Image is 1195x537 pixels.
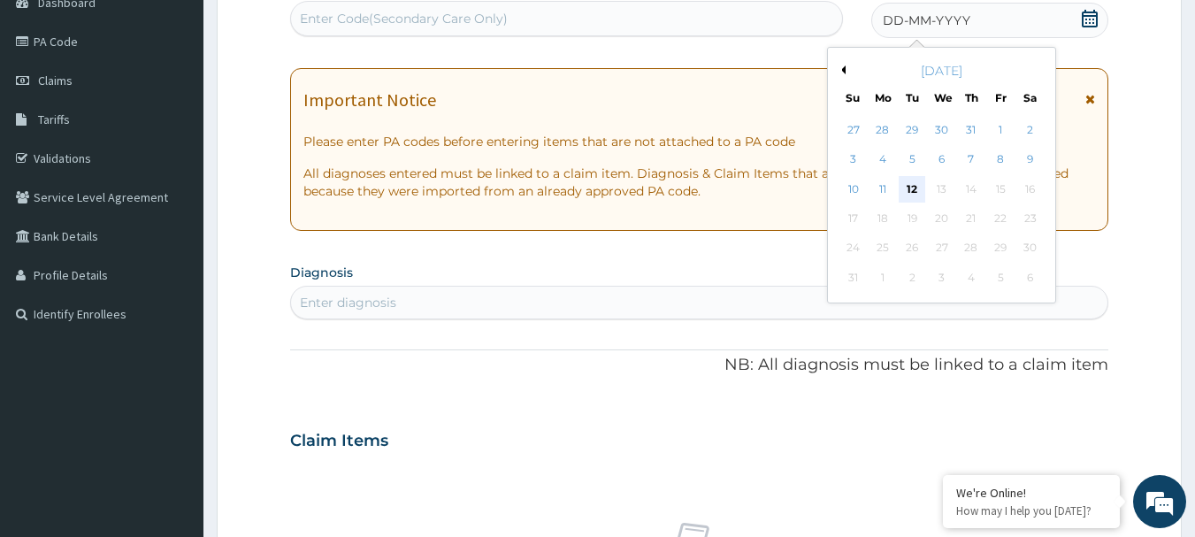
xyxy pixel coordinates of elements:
span: We're online! [103,157,244,336]
p: How may I help you today? [956,503,1107,518]
div: Tu [905,90,920,105]
div: Not available Wednesday, August 20th, 2025 [929,205,955,232]
div: We [934,90,949,105]
div: Choose Tuesday, August 12th, 2025 [900,176,926,203]
div: Not available Wednesday, September 3rd, 2025 [929,265,955,291]
span: Claims [38,73,73,88]
div: Choose Sunday, August 3rd, 2025 [840,147,867,173]
div: Choose Wednesday, July 30th, 2025 [929,117,955,143]
div: Not available Sunday, August 24th, 2025 [840,235,867,262]
div: Choose Thursday, August 7th, 2025 [958,147,984,173]
div: month 2025-08 [839,116,1045,293]
div: Mo [875,90,890,105]
div: Enter diagnosis [300,294,396,311]
div: Choose Saturday, August 2nd, 2025 [1017,117,1044,143]
div: Fr [993,90,1008,105]
div: Th [964,90,979,105]
div: Choose Thursday, July 31st, 2025 [958,117,984,143]
p: Please enter PA codes before entering items that are not attached to a PA code [303,133,1096,150]
h3: Claim Items [290,432,388,451]
div: Not available Monday, August 25th, 2025 [869,235,896,262]
div: Not available Monday, August 18th, 2025 [869,205,896,232]
div: Choose Friday, August 1st, 2025 [987,117,1014,143]
div: Not available Friday, August 22nd, 2025 [987,205,1014,232]
div: Not available Tuesday, August 19th, 2025 [900,205,926,232]
div: Not available Sunday, August 17th, 2025 [840,205,867,232]
div: We're Online! [956,485,1107,501]
span: Tariffs [38,111,70,127]
div: Not available Wednesday, August 13th, 2025 [929,176,955,203]
div: Su [846,90,861,105]
img: d_794563401_company_1708531726252_794563401 [33,88,72,133]
div: Not available Wednesday, August 27th, 2025 [929,235,955,262]
p: NB: All diagnosis must be linked to a claim item [290,354,1109,377]
div: Not available Tuesday, September 2nd, 2025 [900,265,926,291]
button: Previous Month [837,65,846,74]
label: Diagnosis [290,264,353,281]
div: Choose Saturday, August 9th, 2025 [1017,147,1044,173]
div: Choose Wednesday, August 6th, 2025 [929,147,955,173]
div: Not available Thursday, August 14th, 2025 [958,176,984,203]
div: Choose Friday, August 8th, 2025 [987,147,1014,173]
div: Not available Saturday, August 23rd, 2025 [1017,205,1044,232]
div: Choose Tuesday, July 29th, 2025 [900,117,926,143]
div: Not available Monday, September 1st, 2025 [869,265,896,291]
div: Enter Code(Secondary Care Only) [300,10,508,27]
div: Not available Friday, August 15th, 2025 [987,176,1014,203]
div: [DATE] [835,62,1048,80]
div: Not available Thursday, August 21st, 2025 [958,205,984,232]
div: Not available Thursday, August 28th, 2025 [958,235,984,262]
div: Not available Friday, August 29th, 2025 [987,235,1014,262]
div: Not available Thursday, September 4th, 2025 [958,265,984,291]
div: Chat with us now [92,99,297,122]
div: Choose Tuesday, August 5th, 2025 [900,147,926,173]
div: Choose Sunday, July 27th, 2025 [840,117,867,143]
div: Not available Sunday, August 31st, 2025 [840,265,867,291]
h1: Important Notice [303,90,436,110]
div: Choose Monday, July 28th, 2025 [869,117,896,143]
div: Not available Tuesday, August 26th, 2025 [900,235,926,262]
div: Not available Saturday, August 30th, 2025 [1017,235,1044,262]
div: Not available Saturday, September 6th, 2025 [1017,265,1044,291]
div: Sa [1023,90,1038,105]
div: Choose Sunday, August 10th, 2025 [840,176,867,203]
p: All diagnoses entered must be linked to a claim item. Diagnosis & Claim Items that are visible bu... [303,165,1096,200]
span: DD-MM-YYYY [883,12,970,29]
textarea: Type your message and hit 'Enter' [9,353,337,415]
div: Not available Friday, September 5th, 2025 [987,265,1014,291]
div: Choose Monday, August 11th, 2025 [869,176,896,203]
div: Not available Saturday, August 16th, 2025 [1017,176,1044,203]
div: Minimize live chat window [290,9,333,51]
div: Choose Monday, August 4th, 2025 [869,147,896,173]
